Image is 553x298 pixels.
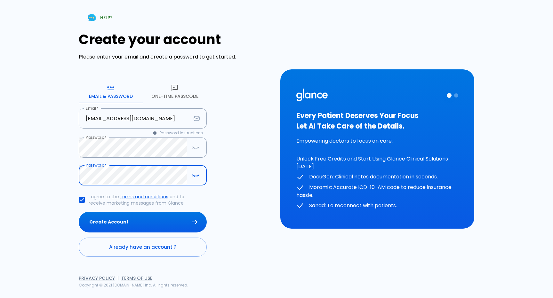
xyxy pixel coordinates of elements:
[79,282,188,288] span: Copyright © 2021 [DOMAIN_NAME] Inc. All rights reserved.
[86,106,99,111] label: Email
[79,238,207,257] a: Already have an account ?
[86,162,107,168] label: Password
[86,12,98,23] img: Chat Support
[79,80,143,103] button: Email & Password
[296,155,458,170] p: Unlock Free Credits and Start Using Glance Clinical Solutions [DATE]
[79,10,120,26] a: HELP?
[79,108,191,129] input: your.email@example.com
[160,130,203,136] span: Password Instructions
[79,212,207,232] button: Create Account
[143,80,207,103] button: One-Time Passcode
[149,129,207,137] button: Password Instructions
[89,193,202,206] p: I agree to the and to receive marketing messages from Glance.
[296,110,458,131] h3: Every Patient Deserves Your Focus Let AI Take Care of the Details.
[121,275,152,281] a: Terms of Use
[296,202,458,210] p: Sanad: To reconnect with patients.
[120,193,168,200] a: terms and conditions
[86,135,107,140] label: Password
[296,184,458,199] p: Moramiz: Accurate ICD-10-AM code to reduce insurance hassle.
[79,32,273,47] h1: Create your account
[79,53,273,61] p: Please enter your email and create a password to get started.
[117,275,119,281] span: |
[296,137,458,145] p: Empowering doctors to focus on care.
[296,173,458,181] p: DocuGen: Clinical notes documentation in seconds.
[79,275,115,281] a: Privacy Policy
